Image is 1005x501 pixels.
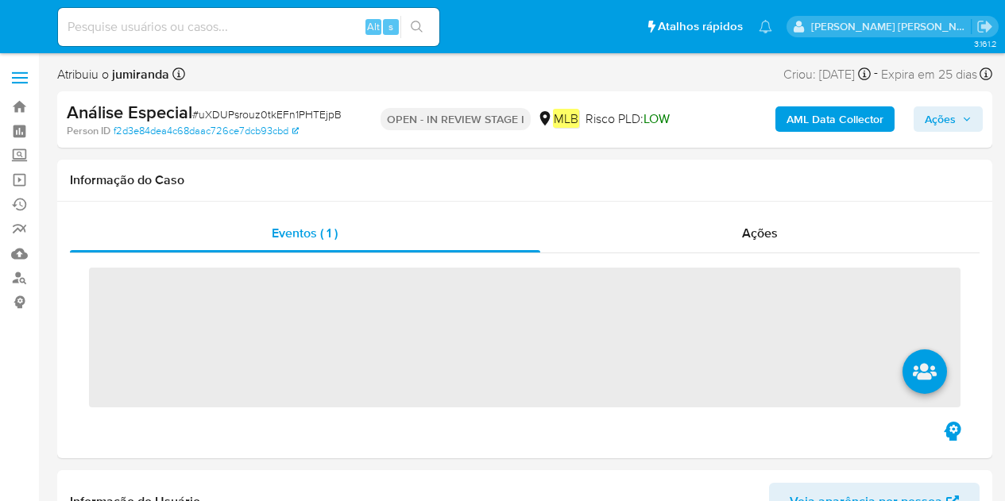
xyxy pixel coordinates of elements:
span: Ações [742,224,778,242]
em: MLB [553,109,579,128]
button: search-icon [400,16,433,38]
p: OPEN - IN REVIEW STAGE I [381,108,531,130]
button: AML Data Collector [775,106,895,132]
span: Atalhos rápidos [658,18,743,35]
span: LOW [644,110,670,128]
a: Notificações [759,20,772,33]
b: Person ID [67,124,110,138]
span: Atribuiu o [57,66,169,83]
b: jumiranda [109,65,169,83]
span: Ações [925,106,956,132]
a: f2d3e84dea4c68daac726ce7dcb93cbd [114,124,299,138]
p: juliane.miranda@mercadolivre.com [811,19,972,34]
span: # uXDUPsrouz0tkEFn1PHTEjpB [192,106,342,122]
b: Análise Especial [67,99,192,125]
span: Risco PLD: [586,110,670,128]
h1: Informação do Caso [70,172,980,188]
a: Sair [976,18,993,35]
div: Criou: [DATE] [783,64,871,85]
b: AML Data Collector [787,106,883,132]
input: Pesquise usuários ou casos... [58,17,439,37]
span: - [874,64,878,85]
span: Alt [367,19,380,34]
span: Expira em 25 dias [881,66,977,83]
span: Eventos ( 1 ) [272,224,338,242]
span: ‌ [89,268,961,407]
button: Ações [914,106,983,132]
span: s [388,19,393,34]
